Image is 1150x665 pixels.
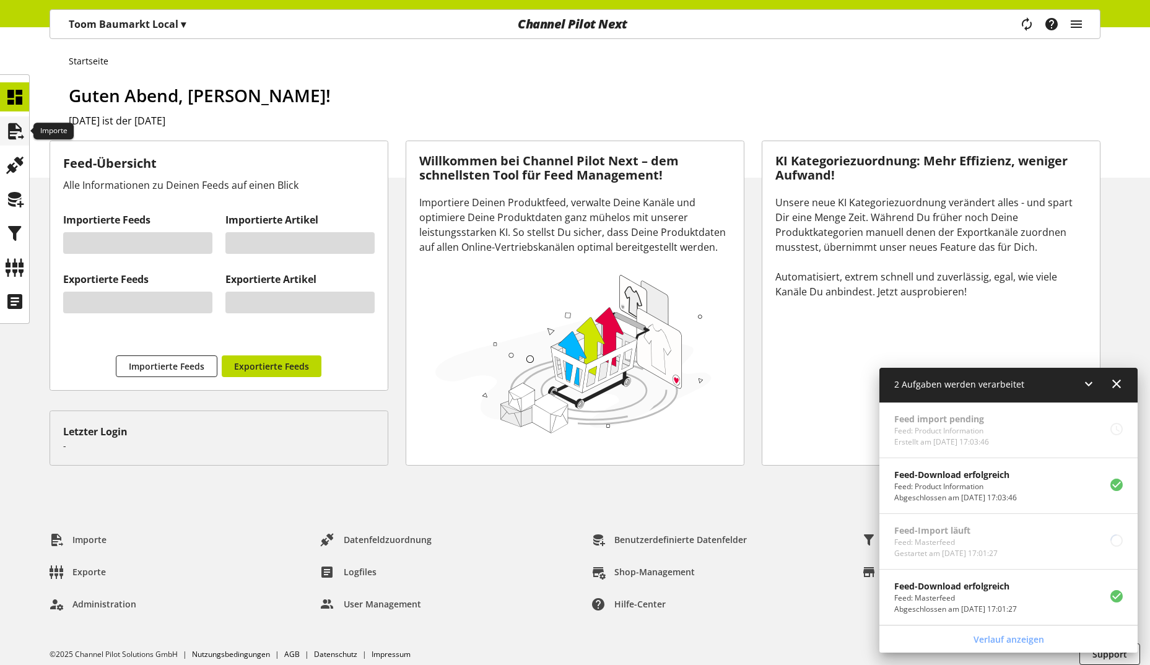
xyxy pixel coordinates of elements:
a: Datenfeldzuordnung [311,529,442,551]
a: Shop-Management [582,561,705,583]
h3: KI Kategoriezuordnung: Mehr Effizienz, weniger Aufwand! [775,154,1087,182]
p: Abgeschlossen am Sep 02, 2025, 17:01:27 [894,604,1017,615]
p: Abgeschlossen am Sep 02, 2025, 17:03:46 [894,492,1017,503]
span: Support [1092,648,1127,661]
a: Hilfe-Center [582,593,676,615]
span: Shop-Management [614,565,695,578]
span: Importierte Feeds [129,360,204,373]
a: Impressum [372,649,411,659]
h3: Feed-Übersicht [63,154,375,173]
span: ▾ [181,17,186,31]
div: Letzter Login [63,424,375,439]
p: Feed: Masterfeed [894,593,1017,604]
div: Alle Informationen zu Deinen Feeds auf einen Blick [63,178,375,193]
a: Feed-Download erfolgreichFeed: Product InformationAbgeschlossen am [DATE] 17:03:46 [879,458,1138,513]
div: Unsere neue KI Kategoriezuordnung verändert alles - und spart Dir eine Menge Zeit. Während Du frü... [775,195,1087,299]
a: Feed-Download erfolgreichFeed: MasterfeedAbgeschlossen am [DATE] 17:01:27 [879,570,1138,625]
a: Produktfilter [853,529,951,551]
h2: Exportierte Feeds [63,272,212,287]
a: Importe [40,529,116,551]
p: Toom Baumarkt Local [69,17,186,32]
a: Exportierte Feeds [222,355,321,377]
a: Administration [40,593,146,615]
a: Verlauf anzeigen [882,628,1135,650]
a: Benutzerdefinierte Datenfelder [582,529,757,551]
span: Verlauf anzeigen [974,633,1044,646]
span: Administration [72,598,136,611]
span: Exportierte Feeds [234,360,309,373]
span: Datenfeldzuordnung [344,533,432,546]
span: Importe [72,533,107,546]
p: Feed-Download erfolgreich [894,468,1017,481]
a: Shop-Einstellungen [853,561,978,583]
p: - [63,439,375,452]
span: Benutzerdefinierte Datenfelder [614,533,747,546]
h2: Importierte Artikel [225,212,375,227]
p: Feed-Download erfolgreich [894,580,1017,593]
a: Exporte [40,561,116,583]
span: 2 Aufgaben werden verarbeitet [894,378,1024,390]
h2: Importierte Feeds [63,212,212,227]
span: Logfiles [344,565,377,578]
div: Importe [33,123,74,140]
span: Exporte [72,565,106,578]
h2: Exportierte Artikel [225,272,375,287]
a: User Management [311,593,431,615]
p: Feed: Product Information [894,481,1017,492]
a: AGB [284,649,300,659]
img: 78e1b9dcff1e8392d83655fcfc870417.svg [432,270,715,437]
a: Nutzungsbedingungen [192,649,270,659]
a: Datenschutz [314,649,357,659]
button: Support [1079,643,1140,665]
div: Importiere Deinen Produktfeed, verwalte Deine Kanäle und optimiere Deine Produktdaten ganz mühelo... [419,195,731,254]
nav: main navigation [50,9,1100,39]
span: Hilfe-Center [614,598,666,611]
a: Logfiles [311,561,386,583]
li: ©2025 Channel Pilot Solutions GmbH [50,649,192,660]
h3: Willkommen bei Channel Pilot Next – dem schnellsten Tool für Feed Management! [419,154,731,182]
span: Guten Abend, [PERSON_NAME]! [69,84,331,107]
span: User Management [344,598,421,611]
h2: [DATE] ist der [DATE] [69,113,1100,128]
a: Importierte Feeds [116,355,217,377]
